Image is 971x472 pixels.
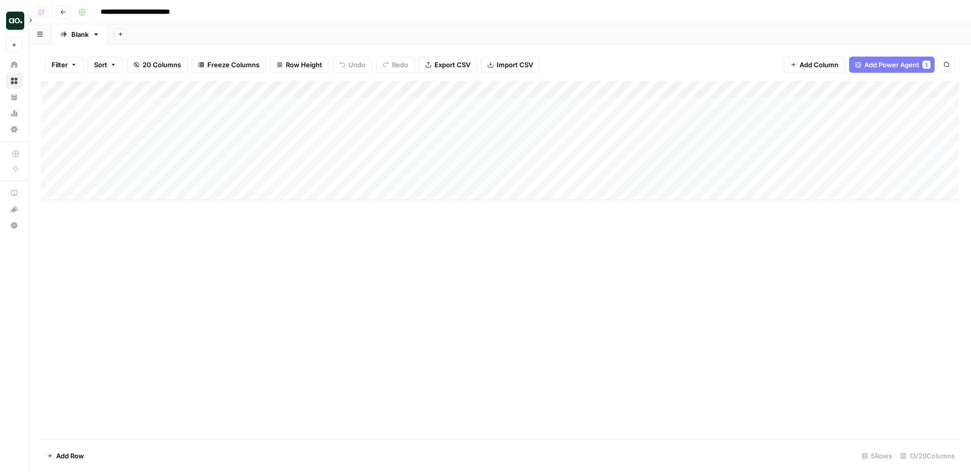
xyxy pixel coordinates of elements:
button: Redo [376,57,415,73]
button: Filter [45,57,83,73]
button: Add Power Agent1 [849,57,935,73]
button: Import CSV [481,57,540,73]
a: Settings [6,121,22,137]
button: Workspace: Studio 2.0 Testing [6,8,22,33]
a: Your Data [6,89,22,105]
button: What's new? [6,201,22,217]
span: Freeze Columns [207,60,259,70]
a: Usage [6,105,22,121]
button: Add Column [784,57,845,73]
a: Blank [52,24,108,44]
div: 5 Rows [858,448,896,464]
span: 1 [925,61,928,69]
div: 1 [922,61,931,69]
img: Studio 2.0 Testing Logo [6,12,24,30]
span: Filter [52,60,68,70]
div: What's new? [7,202,22,217]
span: Export CSV [434,60,470,70]
span: 20 Columns [143,60,181,70]
a: AirOps Academy [6,185,22,201]
span: Add Row [56,451,84,461]
button: Help + Support [6,217,22,233]
button: Add Row [41,448,90,464]
button: Freeze Columns [192,57,266,73]
button: Sort [87,57,123,73]
span: Import CSV [497,60,533,70]
button: Undo [333,57,372,73]
span: Row Height [286,60,322,70]
button: 20 Columns [127,57,188,73]
span: Add Column [800,60,838,70]
a: Browse [6,73,22,89]
span: Undo [348,60,366,70]
span: Sort [94,60,107,70]
button: Export CSV [419,57,477,73]
div: 13/20 Columns [896,448,959,464]
div: Blank [71,29,89,39]
a: Home [6,57,22,73]
button: Row Height [270,57,329,73]
span: Redo [392,60,408,70]
span: Add Power Agent [864,60,919,70]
